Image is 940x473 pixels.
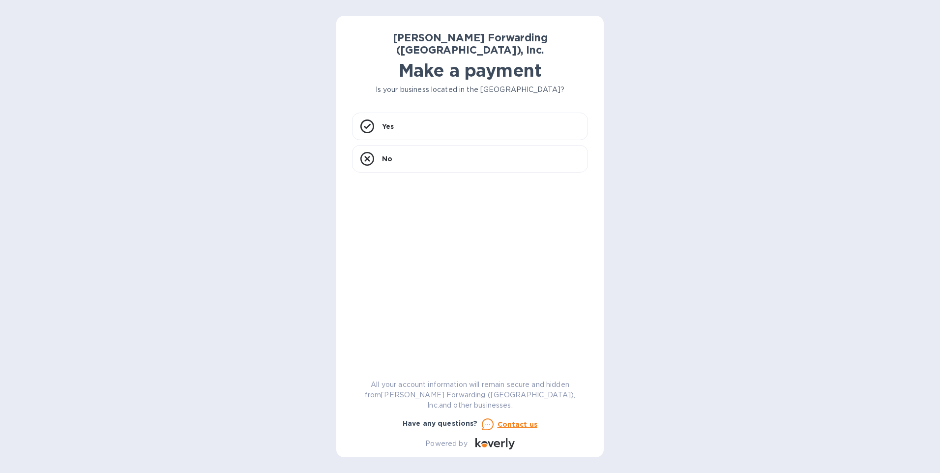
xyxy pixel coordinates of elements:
u: Contact us [498,420,538,428]
p: No [382,154,392,164]
h1: Make a payment [352,60,588,81]
p: Is your business located in the [GEOGRAPHIC_DATA]? [352,85,588,95]
b: Have any questions? [403,419,478,427]
p: All your account information will remain secure and hidden from [PERSON_NAME] Forwarding ([GEOGRA... [352,380,588,411]
b: [PERSON_NAME] Forwarding ([GEOGRAPHIC_DATA]), Inc. [393,31,548,56]
p: Powered by [425,439,467,449]
p: Yes [382,121,394,131]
